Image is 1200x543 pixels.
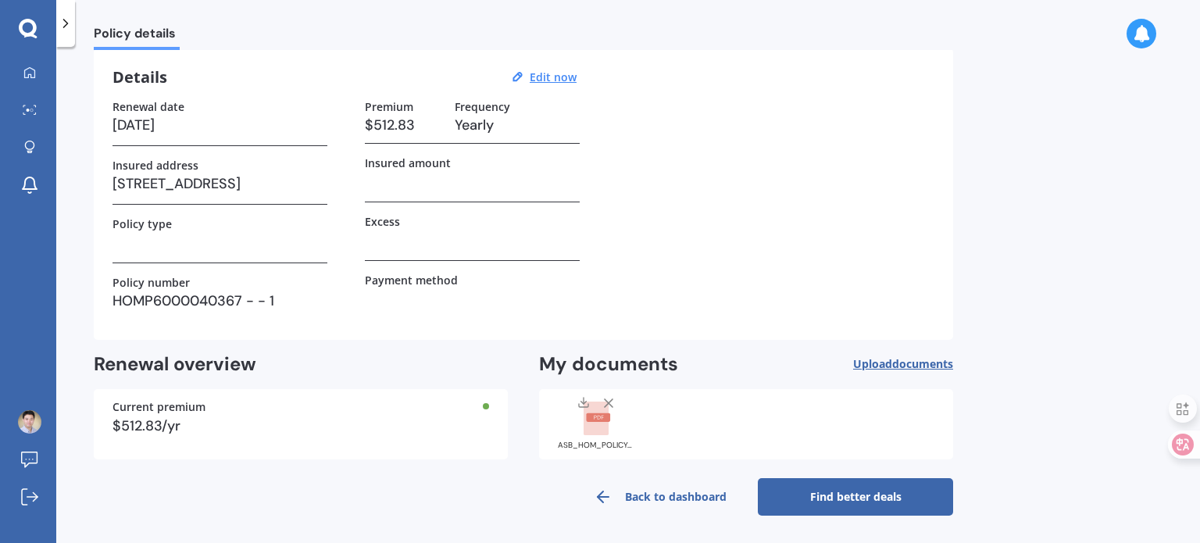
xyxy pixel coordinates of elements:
[112,217,172,230] label: Policy type
[530,70,577,84] u: Edit now
[94,352,508,377] h2: Renewal overview
[758,478,953,516] a: Find better deals
[112,113,327,137] h3: [DATE]
[18,410,41,434] img: ACg8ocI2HeZKTveQ7PPP5w7_xrY5eT6OdWMt6AUYaeZD8BbODNxj8DhNIw=s96-c
[112,276,190,289] label: Policy number
[112,159,198,172] label: Insured address
[892,356,953,371] span: documents
[365,100,413,113] label: Premium
[455,100,510,113] label: Frequency
[112,289,327,313] h3: HOMP6000040367 - - 1
[112,172,327,195] h3: [STREET_ADDRESS]
[112,402,489,413] div: Current premium
[853,352,953,377] button: Uploaddocuments
[112,67,167,88] h3: Details
[562,478,758,516] a: Back to dashboard
[365,156,451,170] label: Insured amount
[112,419,489,433] div: $512.83/yr
[539,352,678,377] h2: My documents
[558,441,636,449] div: ASB_HOM_POLICY_SCHEDULE_HOMP6000040367_20250829222455747.pdf
[365,113,442,137] h3: $512.83
[525,70,581,84] button: Edit now
[455,113,580,137] h3: Yearly
[112,100,184,113] label: Renewal date
[365,273,458,287] label: Payment method
[94,26,180,47] span: Policy details
[365,215,400,228] label: Excess
[853,358,953,370] span: Upload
